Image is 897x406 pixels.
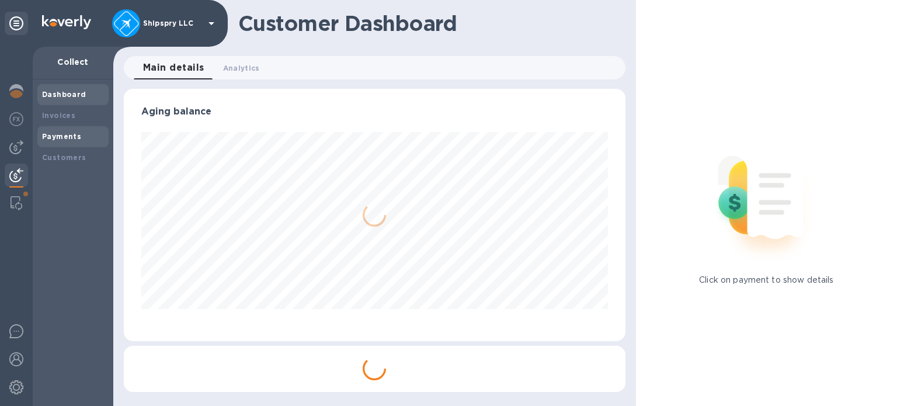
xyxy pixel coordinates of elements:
[238,11,617,36] h1: Customer Dashboard
[5,12,28,35] div: Unpin categories
[42,153,86,162] b: Customers
[699,274,833,286] p: Click on payment to show details
[143,19,201,27] p: Shipspry LLC
[143,60,204,76] span: Main details
[42,56,104,68] p: Collect
[223,62,260,74] span: Analytics
[42,15,91,29] img: Logo
[141,106,608,117] h3: Aging balance
[42,111,75,120] b: Invoices
[42,132,81,141] b: Payments
[9,112,23,126] img: Foreign exchange
[42,90,86,99] b: Dashboard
